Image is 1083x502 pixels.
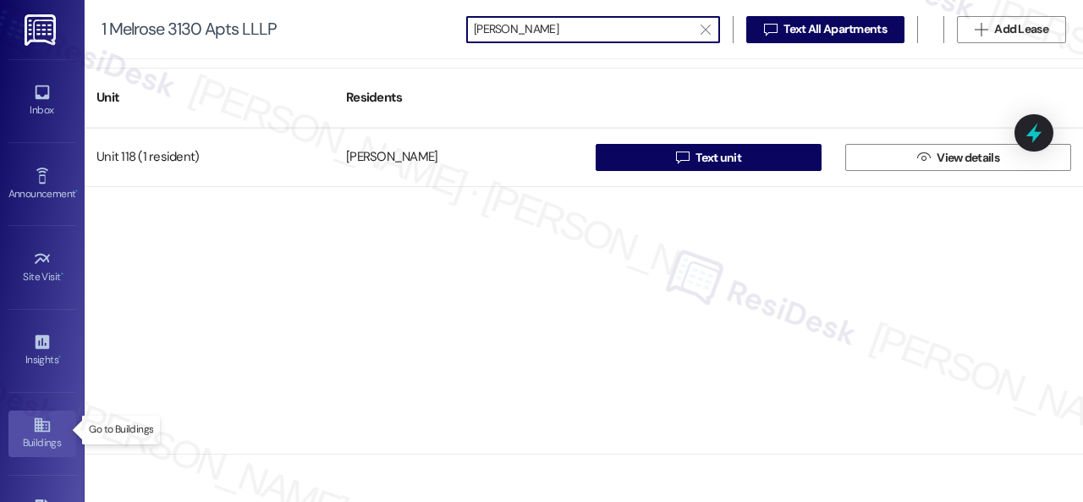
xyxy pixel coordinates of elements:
[975,23,987,36] i: 
[58,351,61,363] span: •
[994,20,1048,38] span: Add Lease
[676,151,689,164] i: 
[845,144,1071,171] button: View details
[8,411,76,456] a: Buildings
[75,185,78,197] span: •
[695,149,741,167] span: Text unit
[783,20,887,38] span: Text All Apartments
[596,144,822,171] button: Text unit
[89,422,153,437] p: Go to Buildings
[85,77,334,119] div: Unit
[917,151,930,164] i: 
[61,268,63,280] span: •
[746,16,904,43] button: Text All Apartments
[474,18,692,41] input: Search by resident name or unit number
[346,149,437,167] div: [PERSON_NAME]
[8,78,76,124] a: Inbox
[334,77,584,119] div: Residents
[957,16,1066,43] button: Add Lease
[8,328,76,373] a: Insights •
[692,17,719,42] button: Clear text
[701,23,710,36] i: 
[764,23,777,36] i: 
[937,149,999,167] span: View details
[85,141,334,174] div: Unit 118 (1 resident)
[25,14,59,46] img: ResiDesk Logo
[102,20,277,38] div: 1 Melrose 3130 Apts LLLP
[8,245,76,290] a: Site Visit •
